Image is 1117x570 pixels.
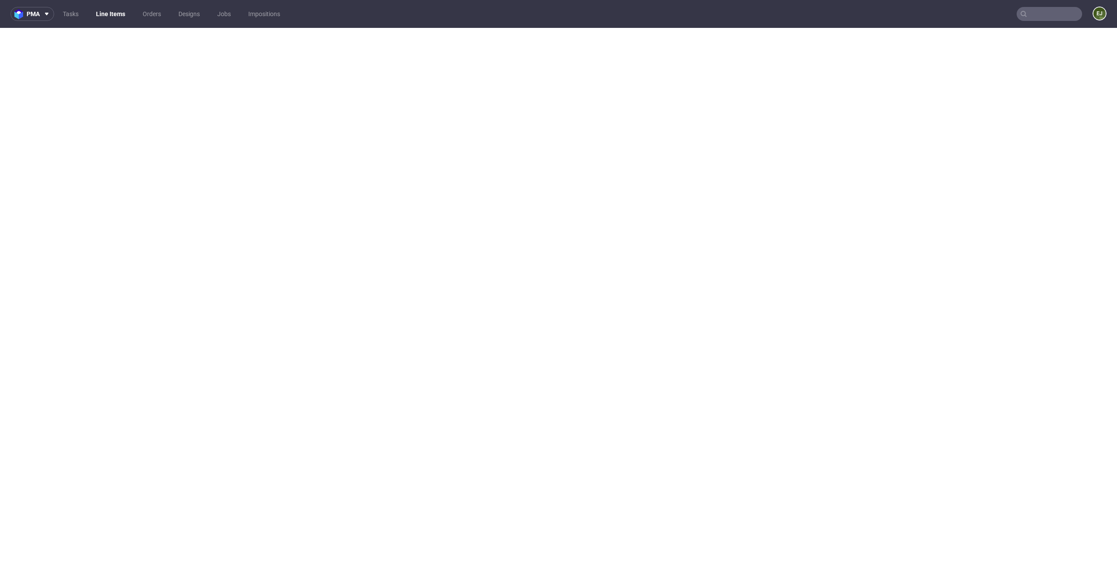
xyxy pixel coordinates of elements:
figcaption: EJ [1093,7,1106,20]
a: Jobs [212,7,236,21]
span: pma [27,11,40,17]
a: Tasks [58,7,84,21]
a: Line Items [91,7,130,21]
a: Designs [173,7,205,21]
a: Orders [137,7,166,21]
a: Impositions [243,7,285,21]
img: logo [14,9,27,19]
button: pma [10,7,54,21]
